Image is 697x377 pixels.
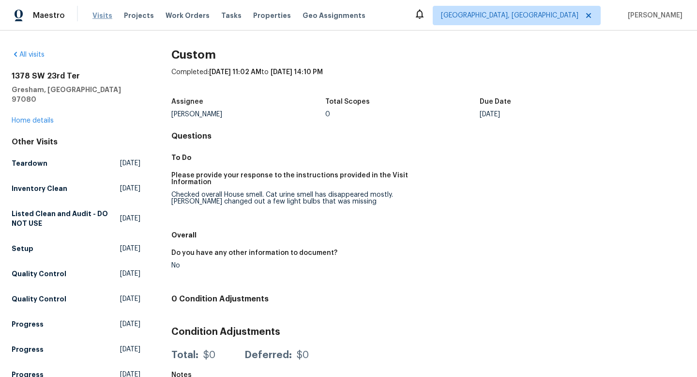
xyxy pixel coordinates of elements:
h5: Total Scopes [325,98,370,105]
h5: Overall [171,230,685,240]
a: Home details [12,117,54,124]
span: [DATE] [120,294,140,304]
h5: Inventory Clean [12,184,67,193]
h2: Custom [171,50,685,60]
span: [DATE] [120,319,140,329]
div: Completed: to [171,67,685,93]
h5: Due Date [480,98,511,105]
span: Visits [92,11,112,20]
a: Quality Control[DATE] [12,290,140,308]
h5: Quality Control [12,269,66,279]
h5: Progress [12,345,44,354]
span: [GEOGRAPHIC_DATA], [GEOGRAPHIC_DATA] [441,11,578,20]
span: [DATE] [120,158,140,168]
h2: 1378 SW 23rd Ter [12,71,140,81]
span: [PERSON_NAME] [624,11,682,20]
div: [DATE] [480,111,634,118]
span: [DATE] [120,184,140,193]
h4: Questions [171,131,685,141]
a: Inventory Clean[DATE] [12,180,140,197]
a: Progress[DATE] [12,341,140,358]
span: Projects [124,11,154,20]
h5: Setup [12,244,33,253]
h5: Do you have any other information to document? [171,250,337,256]
h3: Condition Adjustments [171,327,685,337]
span: [DATE] 11:02 AM [209,69,261,76]
div: Checked overall House smell. Cat urine smell has disappeared mostly. [PERSON_NAME] changed out a ... [171,191,421,205]
h5: Teardown [12,158,47,168]
h5: Progress [12,319,44,329]
span: [DATE] [120,244,140,253]
span: [DATE] [120,269,140,279]
div: Deferred: [244,350,292,360]
div: 0 [325,111,480,118]
div: Total: [171,350,198,360]
h4: 0 Condition Adjustments [171,294,685,304]
h5: Please provide your response to the instructions provided in the Visit Information [171,172,421,186]
a: Setup[DATE] [12,240,140,257]
a: Teardown[DATE] [12,155,140,172]
span: Maestro [33,11,65,20]
span: Geo Assignments [303,11,365,20]
a: All visits [12,51,45,58]
span: Properties [253,11,291,20]
a: Listed Clean and Audit - DO NOT USE[DATE] [12,205,140,232]
h5: Assignee [171,98,203,105]
h5: Gresham, [GEOGRAPHIC_DATA] 97080 [12,85,140,104]
div: $0 [203,350,215,360]
span: [DATE] 14:10 PM [271,69,323,76]
h5: To Do [171,153,685,162]
h5: Listed Clean and Audit - DO NOT USE [12,209,120,228]
span: Work Orders [166,11,210,20]
span: [DATE] [120,214,140,223]
a: Quality Control[DATE] [12,265,140,283]
span: [DATE] [120,345,140,354]
div: No [171,262,421,269]
div: [PERSON_NAME] [171,111,326,118]
a: Progress[DATE] [12,315,140,333]
span: Tasks [221,12,242,19]
div: $0 [297,350,309,360]
h5: Quality Control [12,294,66,304]
div: Other Visits [12,137,140,147]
